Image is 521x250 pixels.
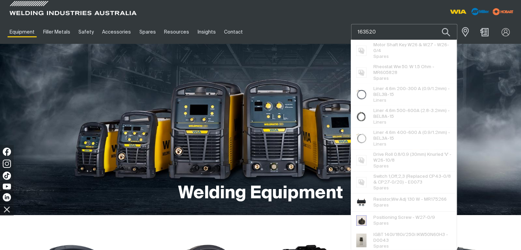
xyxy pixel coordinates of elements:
a: Equipment [5,20,39,44]
span: Spares [373,54,389,59]
a: Accessories [98,20,135,44]
span: Liners [373,98,386,103]
span: Rheostat Ww 50. W 1.5 Ohm - MR605828 [373,64,452,76]
a: Contact [220,20,247,44]
img: hide socials [1,203,13,215]
span: Resistor,Ww Adj 130 W - MR175266 [373,197,447,202]
img: TikTok [3,172,11,180]
span: Liners [373,120,386,125]
span: Liner 4.6m 500-600A (2.8-3.2mm) - BEL8A-15 [373,108,452,120]
img: miller [491,7,516,17]
span: Spares [373,76,389,81]
span: Positioning Screw - W27-0/9 [373,215,435,221]
a: Resources [160,20,193,44]
a: Insights [193,20,220,44]
span: Switch 1,Off,2,3 (Replaced CP43-0/8 & CP27-0/20) - E0073 [373,174,452,185]
span: Drive Roll 0.8/0.9 (30mm) Knurled 'V' - W26-10/8 [373,152,452,163]
span: Spares [373,164,389,168]
img: Instagram [3,160,11,168]
span: Liner 4.6m 400-600 A (0.9/1.2mm) - BEL3A-15 [373,130,452,141]
span: Liner 4.6m 200-300 A (0.9/1.2mm) - BEL3B-15 [373,86,452,98]
span: Motor Shaft Key W26 & W27 - W26-0/4 [373,42,452,54]
img: Facebook [3,148,11,156]
input: Product name or item number... [351,24,457,40]
span: Liners [373,142,386,147]
a: Spares [135,20,160,44]
a: Shopping cart (0 product(s)) [479,28,490,36]
button: Search products [434,24,458,40]
span: Spares [373,221,389,226]
h1: Welding Equipment [178,183,343,205]
span: Spares [373,244,389,249]
span: Spares [373,186,389,190]
a: Filler Metals [39,20,74,44]
span: Spares [373,203,389,208]
img: LinkedIn [3,193,11,201]
img: YouTube [3,184,11,189]
a: Safety [74,20,98,44]
nav: Main [5,20,388,44]
span: IGBT 140I/180i/250i IKW50N60H3 - D0043 [373,232,452,243]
